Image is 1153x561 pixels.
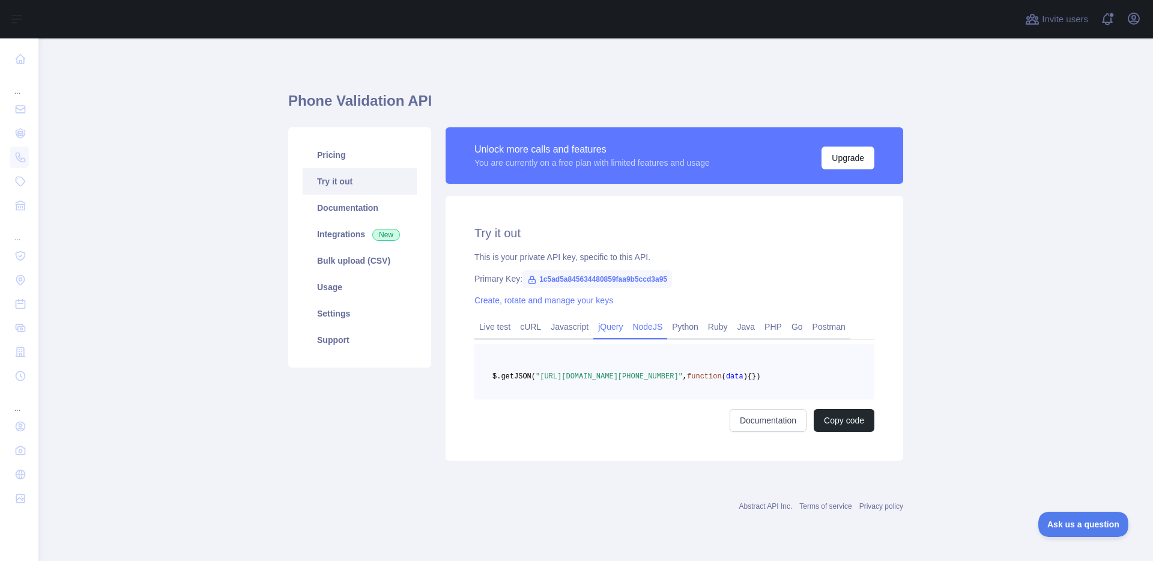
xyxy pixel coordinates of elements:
[303,327,417,353] a: Support
[536,372,683,381] span: "[URL][DOMAIN_NAME][PHONE_NUMBER]"
[10,389,29,413] div: ...
[1038,512,1129,537] iframe: Toggle Customer Support
[808,317,850,336] a: Postman
[703,317,733,336] a: Ruby
[522,270,672,288] span: 1c5ad5a845634480859faa9b5ccd3a95
[474,225,874,241] h2: Try it out
[372,229,400,241] span: New
[474,142,710,157] div: Unlock more calls and features
[303,142,417,168] a: Pricing
[10,72,29,96] div: ...
[726,372,743,381] span: data
[474,157,710,169] div: You are currently on a free plan with limited features and usage
[739,502,793,511] a: Abstract API Inc.
[743,372,748,381] span: )
[814,409,874,432] button: Copy code
[859,502,903,511] a: Privacy policy
[593,317,628,336] a: jQuery
[799,502,852,511] a: Terms of service
[733,317,760,336] a: Java
[760,317,787,336] a: PHP
[303,274,417,300] a: Usage
[492,372,536,381] span: $.getJSON(
[515,317,546,336] a: cURL
[687,372,722,381] span: function
[474,296,613,305] a: Create, rotate and manage your keys
[748,372,752,381] span: {
[1042,13,1088,26] span: Invite users
[303,221,417,247] a: Integrations New
[546,317,593,336] a: Javascript
[474,251,874,263] div: This is your private API key, specific to this API.
[303,300,417,327] a: Settings
[752,372,760,381] span: })
[722,372,726,381] span: (
[1023,10,1091,29] button: Invite users
[683,372,687,381] span: ,
[474,317,515,336] a: Live test
[10,219,29,243] div: ...
[787,317,808,336] a: Go
[822,147,874,169] button: Upgrade
[303,195,417,221] a: Documentation
[667,317,703,336] a: Python
[474,273,874,285] div: Primary Key:
[288,91,903,120] h1: Phone Validation API
[730,409,806,432] a: Documentation
[303,168,417,195] a: Try it out
[628,317,667,336] a: NodeJS
[303,247,417,274] a: Bulk upload (CSV)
